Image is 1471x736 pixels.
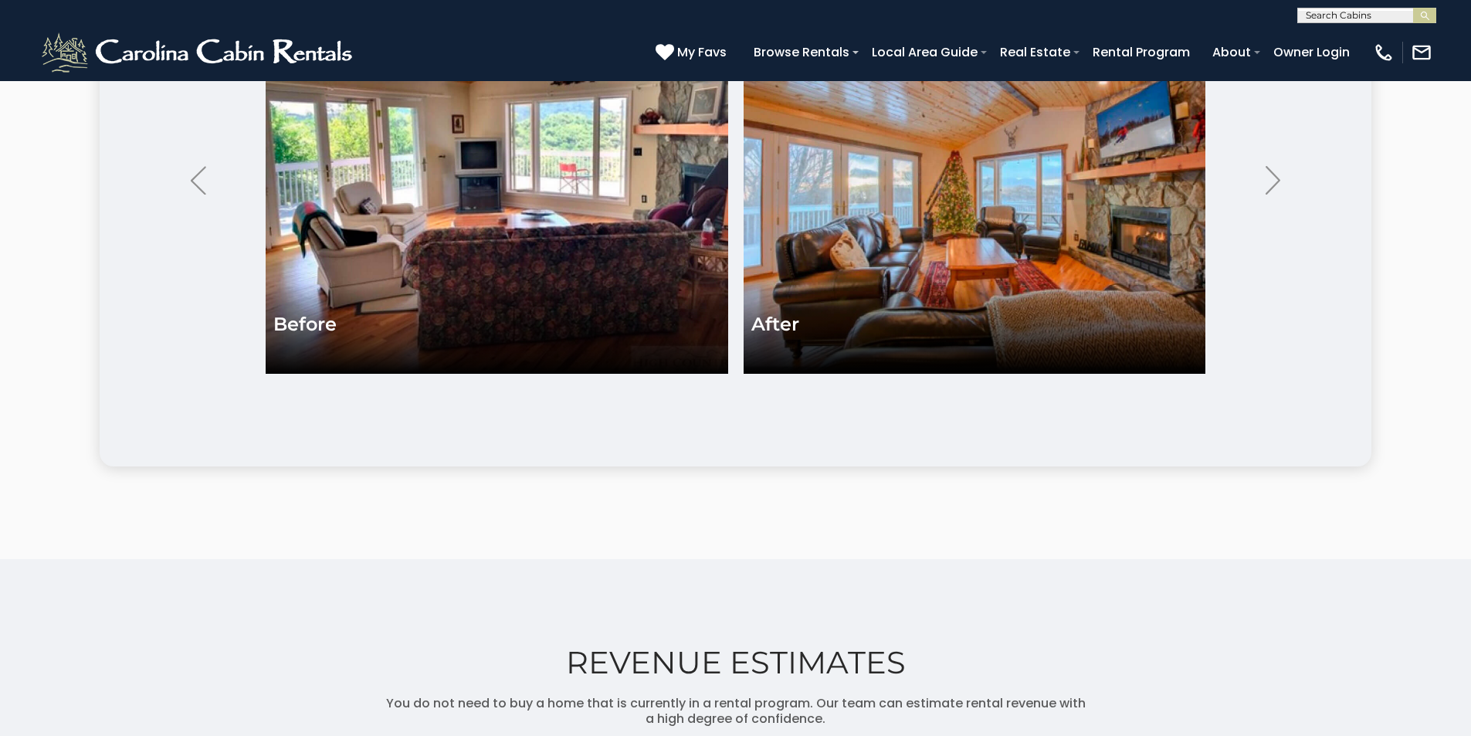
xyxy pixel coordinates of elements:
[1248,145,1298,215] button: Next
[1205,39,1259,66] a: About
[173,145,223,215] button: Previous
[266,9,1205,374] a: # # Before After
[992,39,1078,66] a: Real Estate
[864,39,985,66] a: Local Area Guide
[266,9,728,374] img: #
[1085,39,1198,66] a: Rental Program
[273,314,337,335] p: Before
[39,29,359,76] img: White-1-2.png
[656,42,730,63] a: My Favs
[746,39,857,66] a: Browse Rentals
[1266,166,1281,195] img: arrow
[39,645,1432,680] h2: REVENUE ESTIMATES
[191,166,206,195] img: arrow
[1373,42,1395,63] img: phone-regular-white.png
[1411,42,1432,63] img: mail-regular-white.png
[744,9,1206,374] img: #
[385,696,1087,727] p: You do not need to buy a home that is currently in a rental program. Our team can estimate rental...
[677,42,727,62] span: My Favs
[1266,39,1357,66] a: Owner Login
[751,314,799,335] p: After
